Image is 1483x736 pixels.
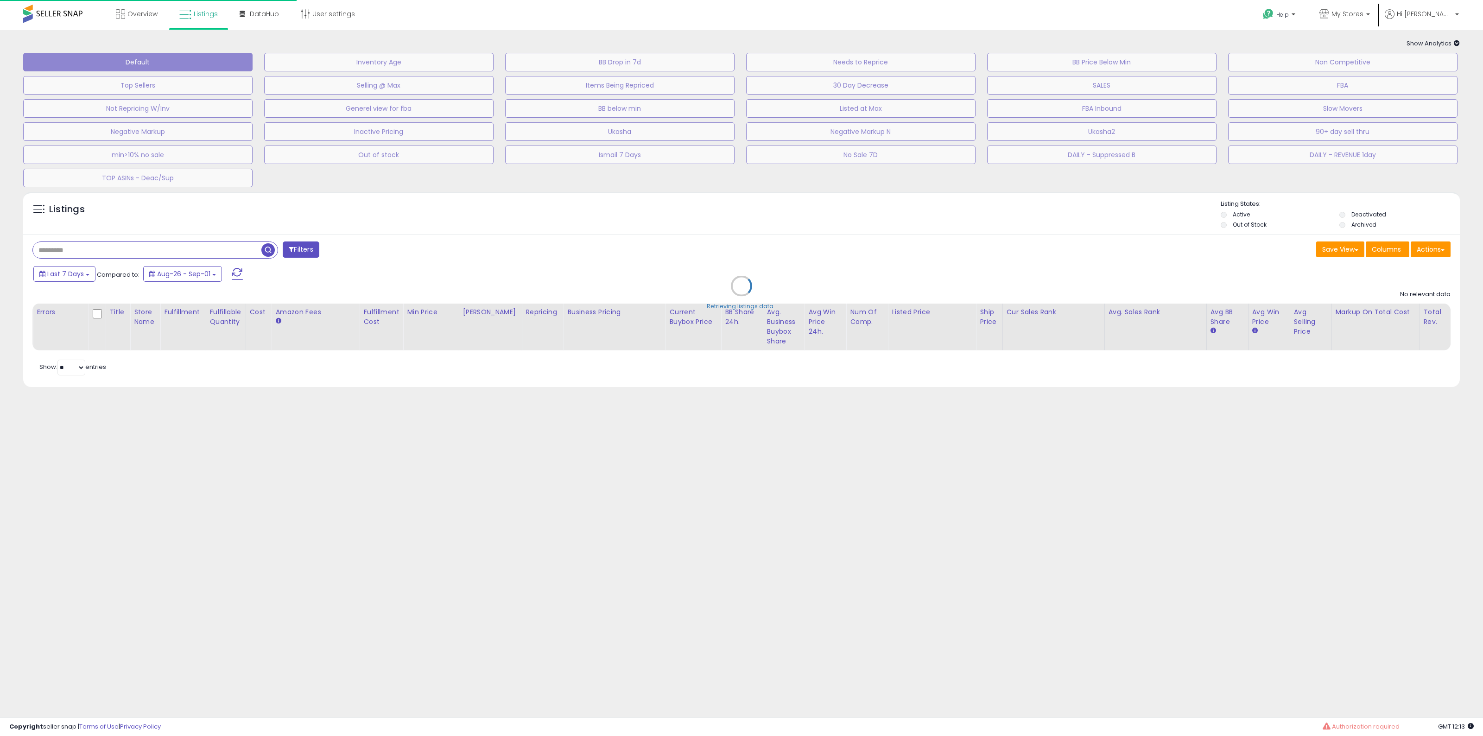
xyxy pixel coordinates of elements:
i: Get Help [1262,8,1274,20]
span: Show Analytics [1407,39,1460,48]
span: DataHub [250,9,279,19]
button: Ukasha2 [987,122,1217,141]
span: Overview [127,9,158,19]
button: Top Sellers [23,76,253,95]
button: Inventory Age [264,53,494,71]
button: Ismail 7 Days [505,146,735,164]
button: BB below min [505,99,735,118]
button: Negative Markup N [746,122,976,141]
button: Items Being Repriced [505,76,735,95]
button: BB Price Below Min [987,53,1217,71]
span: Hi [PERSON_NAME] [1397,9,1452,19]
button: Needs to Reprice [746,53,976,71]
button: TOP ASINs - Deac/Sup [23,169,253,187]
button: BB Drop in 7d [505,53,735,71]
span: Listings [194,9,218,19]
span: My Stores [1331,9,1363,19]
button: SALES [987,76,1217,95]
button: Generel view for fba [264,99,494,118]
button: min>10% no sale [23,146,253,164]
button: DAILY - Suppressed B [987,146,1217,164]
button: 30 Day Decrease [746,76,976,95]
button: Not Repricing W/Inv [23,99,253,118]
button: Selling @ Max [264,76,494,95]
button: Slow Movers [1228,99,1458,118]
a: Help [1255,1,1305,30]
button: Non Competitive [1228,53,1458,71]
button: Negative Markup [23,122,253,141]
button: Ukasha [505,122,735,141]
div: Retrieving listings data.. [707,302,776,311]
button: Inactive Pricing [264,122,494,141]
button: No Sale 7D [746,146,976,164]
button: FBA [1228,76,1458,95]
span: Help [1276,11,1289,19]
a: Hi [PERSON_NAME] [1385,9,1459,30]
button: Listed at Max [746,99,976,118]
button: Default [23,53,253,71]
button: FBA Inbound [987,99,1217,118]
button: 90+ day sell thru [1228,122,1458,141]
button: DAILY - REVENUE 1day [1228,146,1458,164]
button: Out of stock [264,146,494,164]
